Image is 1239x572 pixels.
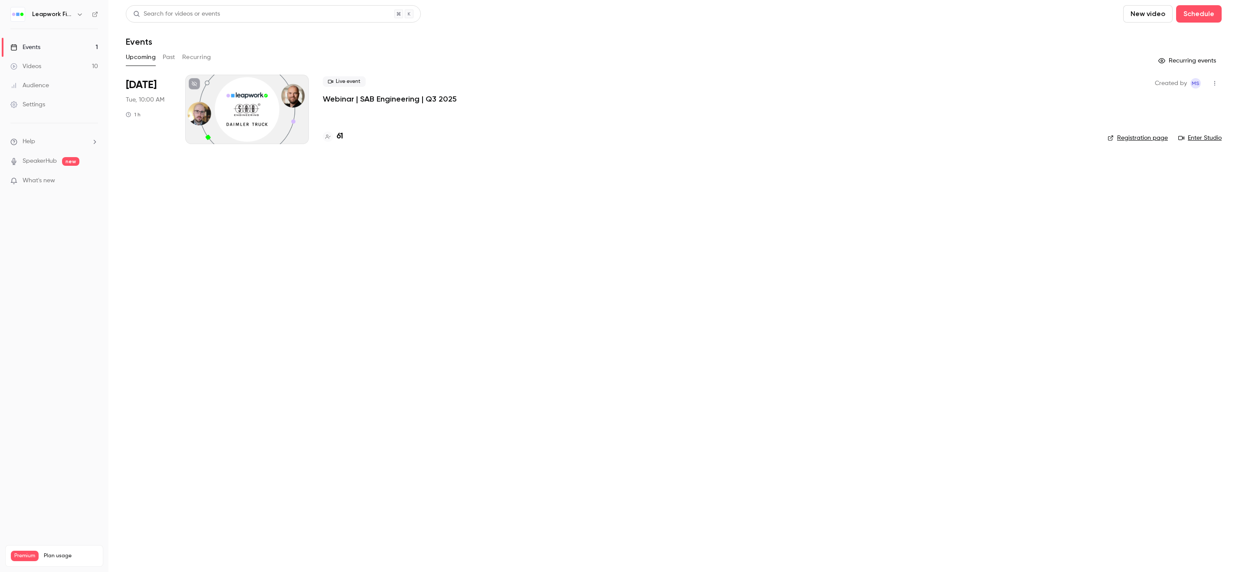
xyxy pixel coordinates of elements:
span: What's new [23,176,55,185]
span: new [62,157,79,166]
span: Premium [11,551,39,561]
h1: Events [126,36,152,47]
span: Plan usage [44,552,98,559]
span: Created by [1155,78,1187,89]
div: Sep 9 Tue, 11:00 AM (Europe/Copenhagen) [126,75,171,144]
h4: 61 [337,131,343,142]
li: help-dropdown-opener [10,137,98,146]
div: Search for videos or events [133,10,220,19]
span: Live event [323,76,366,87]
a: Registration page [1108,134,1168,142]
a: SpeakerHub [23,157,57,166]
div: 1 h [126,111,141,118]
a: Enter Studio [1178,134,1222,142]
button: New video [1123,5,1173,23]
span: Marlena Swiderska [1190,78,1201,89]
img: Leapwork Field [11,7,25,21]
h6: Leapwork Field [32,10,73,19]
button: Upcoming [126,50,156,64]
div: Settings [10,100,45,109]
button: Recurring [182,50,211,64]
div: Events [10,43,40,52]
iframe: Noticeable Trigger [88,177,98,185]
span: [DATE] [126,78,157,92]
a: Webinar | SAB Engineering | Q3 2025 [323,94,457,104]
span: MS [1192,78,1200,89]
span: Help [23,137,35,146]
div: Videos [10,62,41,71]
button: Recurring events [1154,54,1222,68]
a: 61 [323,131,343,142]
span: Tue, 10:00 AM [126,95,164,104]
button: Schedule [1176,5,1222,23]
div: Audience [10,81,49,90]
button: Past [163,50,175,64]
